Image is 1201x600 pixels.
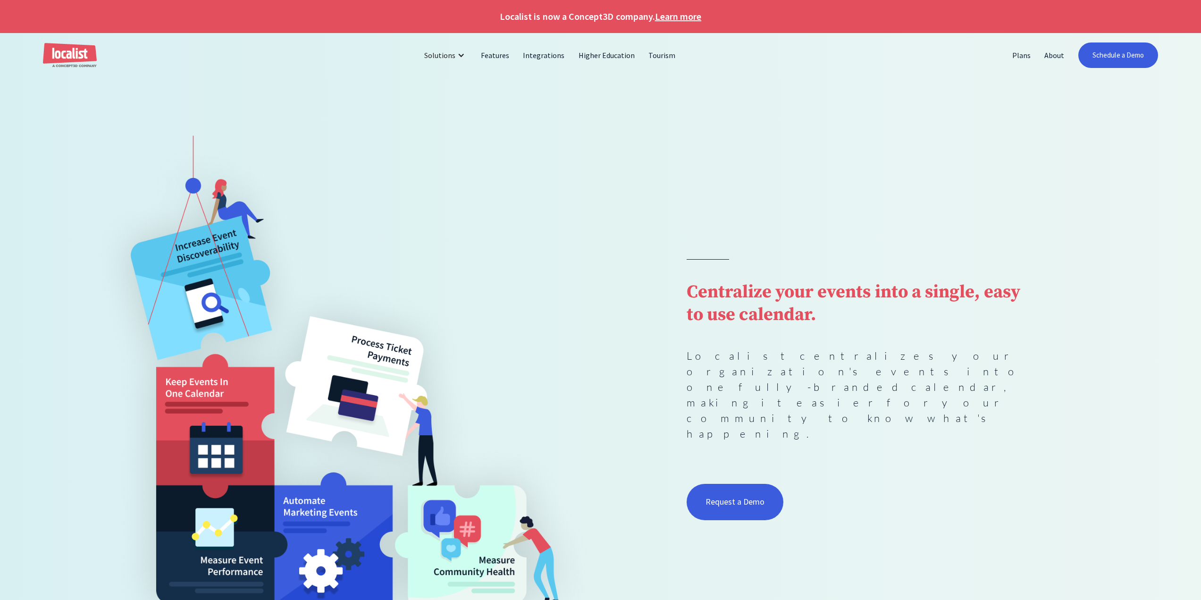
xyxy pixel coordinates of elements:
a: Learn more [655,9,701,24]
a: home [43,43,97,68]
strong: Centralize your events into a single, easy to use calendar. [687,281,1020,326]
div: Solutions [417,44,474,67]
a: Schedule a Demo [1078,42,1158,68]
a: Plans [1006,44,1038,67]
div: Solutions [424,50,455,61]
p: Localist centralizes your organization's events into one fully-branded calendar, making it easier... [687,348,1030,441]
a: Request a Demo [687,484,784,520]
a: Features [474,44,516,67]
a: Integrations [516,44,571,67]
a: Tourism [642,44,682,67]
a: About [1038,44,1071,67]
a: Higher Education [572,44,642,67]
